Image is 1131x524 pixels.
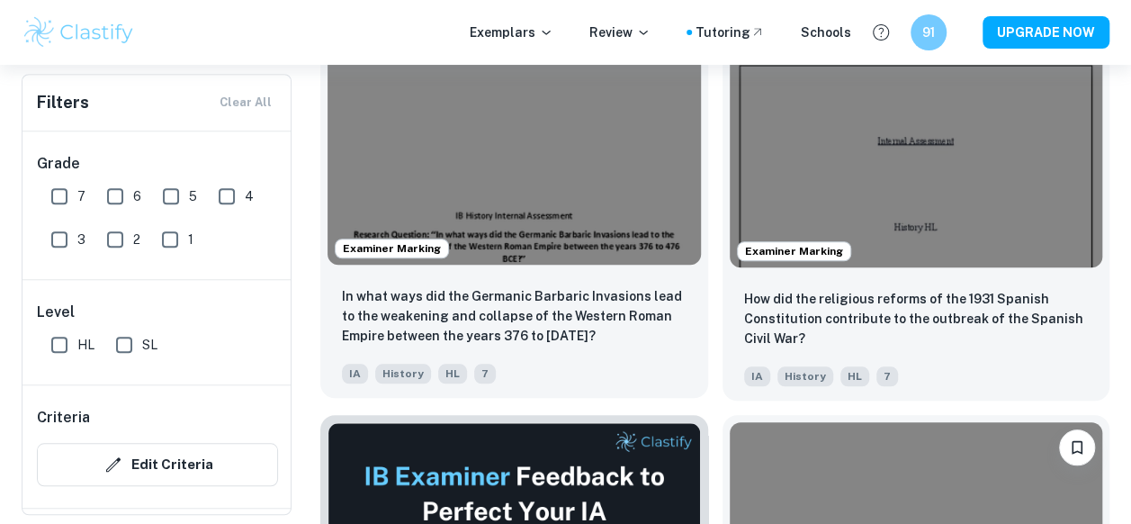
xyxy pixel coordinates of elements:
span: HL [840,366,869,386]
a: Tutoring [696,23,765,42]
span: SL [142,335,157,355]
span: Examiner Marking [336,240,448,257]
span: History [375,364,431,384]
img: Clastify logo [22,14,136,50]
span: 4 [245,186,254,206]
span: 7 [876,366,898,386]
span: HL [438,364,467,384]
span: 3 [77,230,85,249]
h6: Grade [37,153,278,175]
span: 5 [189,186,197,206]
h6: Criteria [37,407,90,429]
span: Examiner Marking [738,243,850,259]
span: HL [77,335,94,355]
h6: Level [37,302,278,323]
p: In what ways did the Germanic Barbaric Invasions lead to the weakening and collapse of the Wester... [342,286,687,346]
span: 7 [77,186,85,206]
h6: 91 [919,23,939,42]
button: Help and Feedback [866,17,896,48]
p: Review [589,23,651,42]
span: 2 [133,230,140,249]
span: 1 [188,230,193,249]
p: Exemplars [470,23,553,42]
span: History [777,366,833,386]
span: 7 [474,364,496,384]
button: UPGRADE NOW [983,16,1109,49]
button: Bookmark [1059,429,1095,465]
p: How did the religious reforms of the 1931 Spanish Constitution contribute to the outbreak of the ... [744,289,1089,348]
button: 91 [911,14,947,50]
span: IA [342,364,368,384]
h6: Filters [37,90,89,115]
span: IA [744,366,770,386]
button: Edit Criteria [37,443,278,486]
span: 6 [133,186,141,206]
a: Schools [801,23,851,42]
